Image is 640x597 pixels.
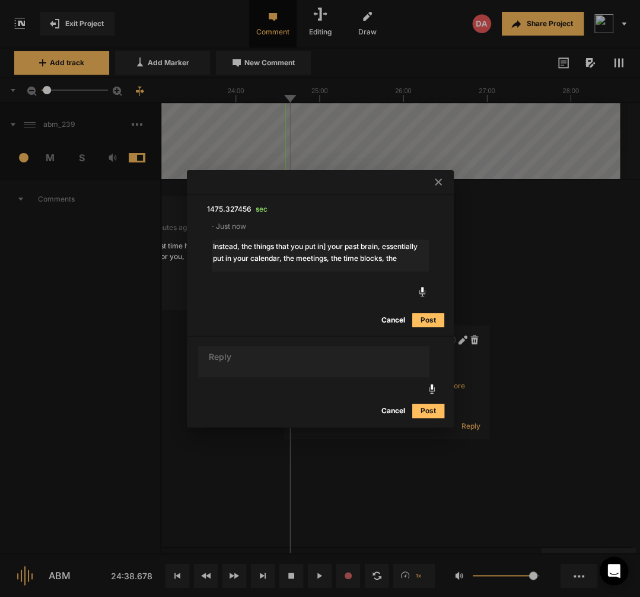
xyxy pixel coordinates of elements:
button: Post [412,404,444,418]
button: Post [412,313,444,327]
div: Open Intercom Messenger [600,557,628,585]
span: sec [256,203,273,215]
button: Cancel [374,313,412,327]
span: · Just now [212,221,246,232]
button: Cancel [374,404,412,418]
